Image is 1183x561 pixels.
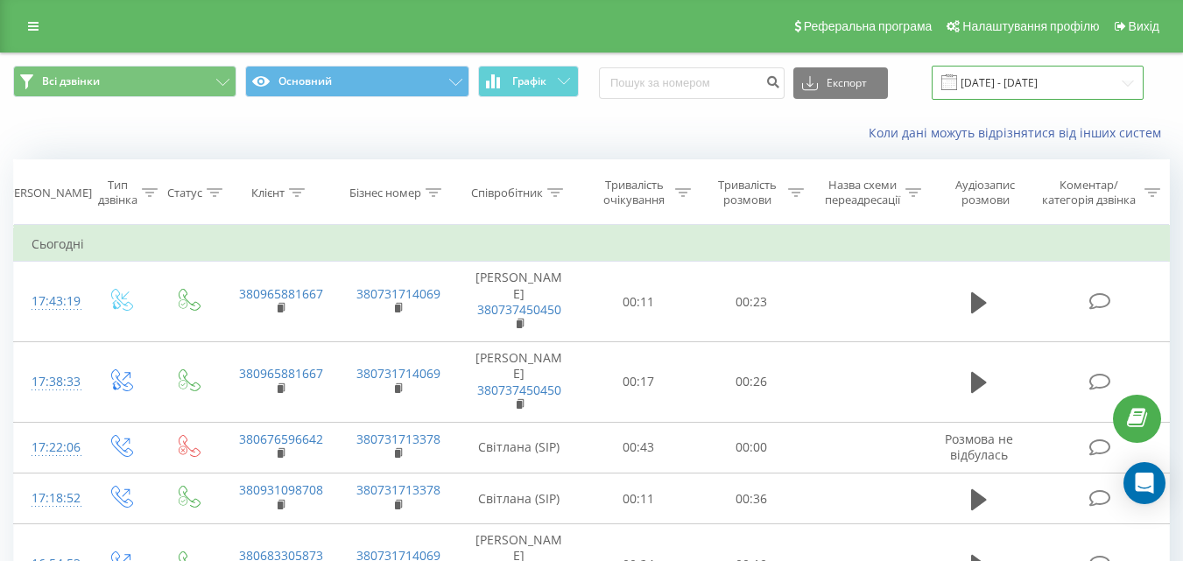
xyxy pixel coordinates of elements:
span: Всі дзвінки [42,74,100,88]
td: 00:00 [695,422,808,473]
td: Світлана (SIP) [456,473,582,524]
a: 380737450450 [477,301,561,318]
a: 380731714069 [356,285,440,302]
td: Сьогодні [14,227,1170,262]
span: Налаштування профілю [962,19,1099,33]
div: Тривалість розмови [711,178,784,207]
div: 17:43:19 [32,284,68,319]
td: 00:36 [695,473,808,524]
td: [PERSON_NAME] [456,262,582,342]
div: Коментар/категорія дзвінка [1038,178,1140,207]
div: Аудіозапис розмови [941,178,1030,207]
div: Назва схеми переадресації [824,178,901,207]
span: Розмова не відбулась [945,431,1013,463]
div: Співробітник [471,186,543,200]
div: 17:18:52 [32,481,68,515]
a: 380965881667 [239,365,323,382]
td: 00:11 [582,473,695,524]
td: 00:17 [582,342,695,423]
div: Бізнес номер [349,186,421,200]
td: Світлана (SIP) [456,422,582,473]
div: Тривалість очікування [598,178,671,207]
span: Реферальна програма [804,19,933,33]
span: Вихід [1129,19,1159,33]
div: Клієнт [251,186,285,200]
a: 380965881667 [239,285,323,302]
a: Коли дані можуть відрізнятися вiд інших систем [869,124,1170,141]
a: 380731713378 [356,431,440,447]
a: 380931098708 [239,481,323,498]
input: Пошук за номером [599,67,785,99]
div: Open Intercom Messenger [1123,462,1165,504]
a: 380731714069 [356,365,440,382]
span: Графік [512,75,546,88]
a: 380731713378 [356,481,440,498]
a: 380676596642 [239,431,323,447]
button: Графік [478,66,579,97]
button: Всі дзвінки [13,66,236,97]
td: 00:23 [695,262,808,342]
div: Тип дзвінка [98,178,137,207]
button: Експорт [793,67,888,99]
a: 380737450450 [477,382,561,398]
div: Статус [167,186,202,200]
button: Основний [245,66,468,97]
div: [PERSON_NAME] [4,186,92,200]
td: 00:43 [582,422,695,473]
td: 00:11 [582,262,695,342]
td: 00:26 [695,342,808,423]
td: [PERSON_NAME] [456,342,582,423]
div: 17:22:06 [32,431,68,465]
div: 17:38:33 [32,365,68,399]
